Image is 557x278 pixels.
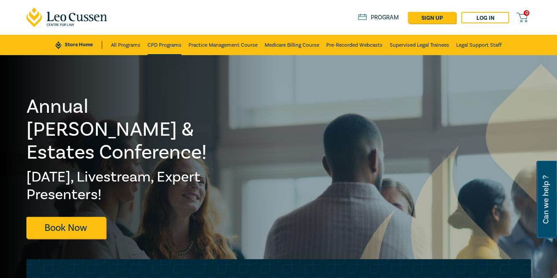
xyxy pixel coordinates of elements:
a: Legal Support Staff [456,35,502,55]
a: Practice Management Course [188,35,258,55]
a: Log in [461,12,509,23]
a: Pre-Recorded Webcasts [326,35,383,55]
a: Supervised Legal Trainees [390,35,449,55]
span: 0 [524,10,529,16]
span: Can we help ? [542,166,550,233]
a: Store Home [55,41,102,49]
h1: Annual [PERSON_NAME] & Estates Conference! [26,95,224,164]
a: sign up [408,12,456,23]
a: CPD Programs [148,35,181,55]
a: Book Now [26,217,106,238]
h2: [DATE], Livestream, Expert Presenters! [26,168,224,204]
a: All Programs [111,35,140,55]
a: Medicare Billing Course [265,35,319,55]
a: Program [358,14,399,22]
